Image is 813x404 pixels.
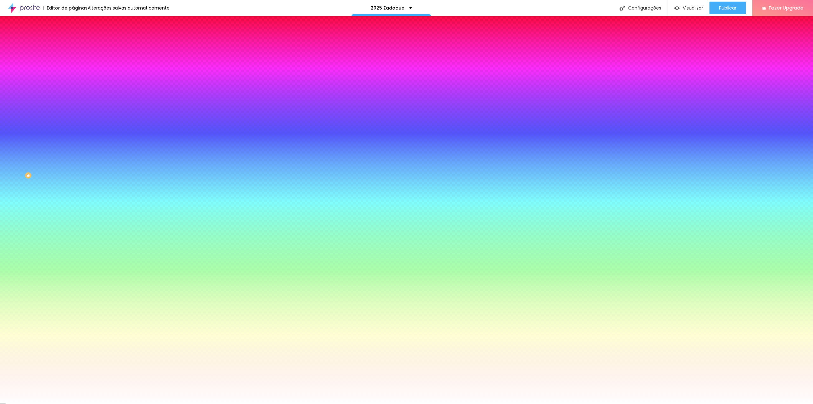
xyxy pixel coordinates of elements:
img: Icone [620,5,625,11]
span: Fazer Upgrade [769,5,803,10]
div: Alterações salvas automaticamente [88,6,170,10]
button: Visualizar [668,2,709,14]
span: Publicar [719,5,736,10]
span: Visualizar [683,5,703,10]
button: Publicar [709,2,746,14]
p: 2025 Zadoque [371,6,404,10]
div: Editor de páginas [43,6,88,10]
img: view-1.svg [674,5,680,11]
